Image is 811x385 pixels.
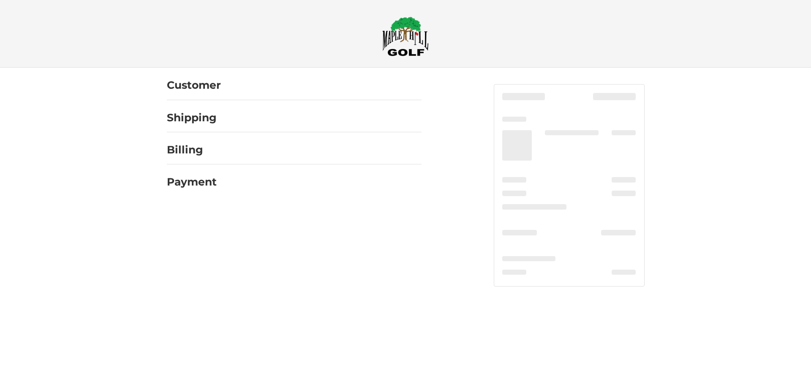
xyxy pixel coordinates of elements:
h2: Payment [167,175,217,188]
h2: Billing [167,143,216,156]
iframe: Gorgias live chat messenger [8,349,101,377]
h2: Shipping [167,111,217,124]
h2: Customer [167,79,221,92]
img: Maple Hill Golf [382,16,429,56]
